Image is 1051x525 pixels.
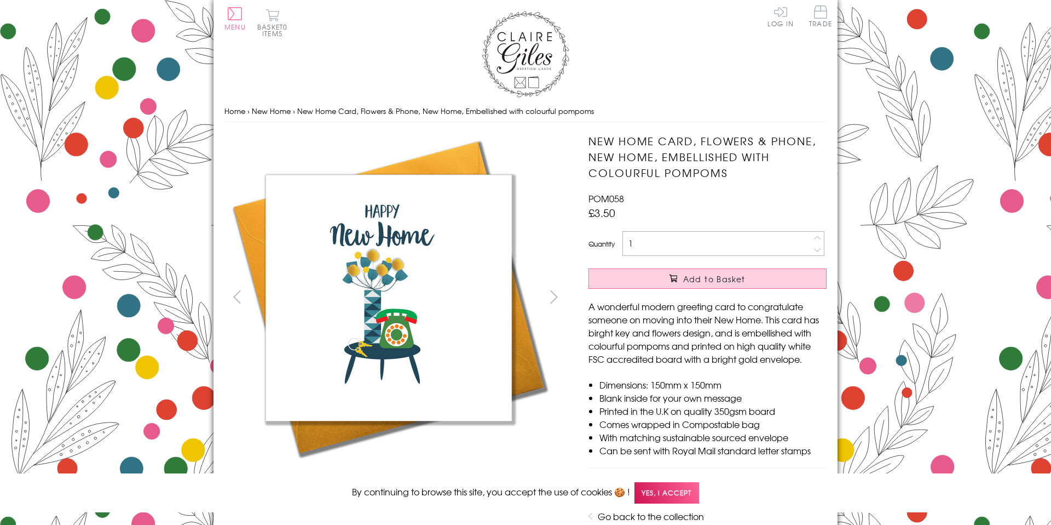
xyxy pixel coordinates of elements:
[224,106,245,116] a: Home
[224,7,246,30] button: Menu
[224,284,249,309] button: prev
[598,510,704,523] a: Go back to the collection
[767,5,794,27] a: Log In
[683,273,746,284] span: Add to Basket
[567,133,895,455] img: New Home Card, Flowers & Phone, New Home, Embellished with colourful pompoms
[588,269,827,289] button: Add to Basket
[599,391,827,404] li: Blank inside for your own message
[542,284,567,309] button: next
[482,11,569,98] img: Claire Giles Greetings Cards
[588,192,624,205] span: POM058
[599,418,827,431] li: Comes wrapped in Compostable bag
[224,100,827,123] nav: breadcrumbs
[809,5,832,29] a: Trade
[257,9,287,37] button: Basket0 items
[224,133,553,462] img: New Home Card, Flowers & Phone, New Home, Embellished with colourful pompoms
[599,444,827,457] li: Can be sent with Royal Mail standard letter stamps
[588,133,827,180] h1: New Home Card, Flowers & Phone, New Home, Embellished with colourful pompoms
[588,300,827,366] p: A wonderful modern greeting card to congratulate someone on moving into their New Home. This card...
[262,22,287,38] span: 0 items
[599,378,827,391] li: Dimensions: 150mm x 150mm
[809,5,832,27] span: Trade
[297,106,594,116] span: New Home Card, Flowers & Phone, New Home, Embellished with colourful pompoms
[293,106,295,116] span: ›
[252,106,291,116] a: New Home
[224,22,246,32] span: Menu
[634,482,699,504] span: Yes, I accept
[247,106,250,116] span: ›
[599,431,827,444] li: With matching sustainable sourced envelope
[588,205,615,220] span: £3.50
[599,404,827,418] li: Printed in the U.K on quality 350gsm board
[588,239,615,249] label: Quantity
